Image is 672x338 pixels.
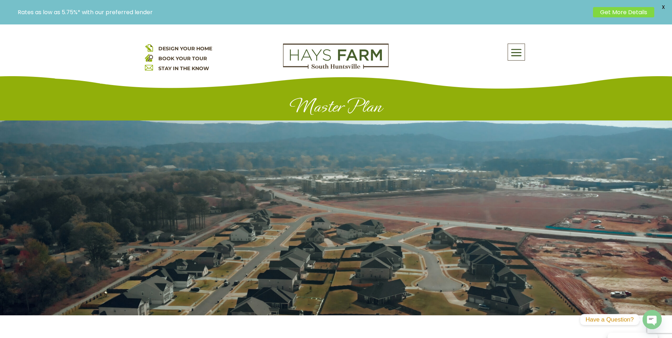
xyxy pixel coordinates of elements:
p: Rates as low as 5.75%* with our preferred lender [18,9,589,16]
h1: Master Plan [145,96,527,120]
a: hays farm homes huntsville development [283,64,389,71]
a: BOOK YOUR TOUR [158,55,207,62]
a: STAY IN THE KNOW [158,65,209,72]
img: book your home tour [145,53,153,62]
img: design your home [145,44,153,52]
img: Logo [283,44,389,69]
a: Get More Details [593,7,654,17]
span: X [658,2,668,12]
a: DESIGN YOUR HOME [158,45,212,52]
